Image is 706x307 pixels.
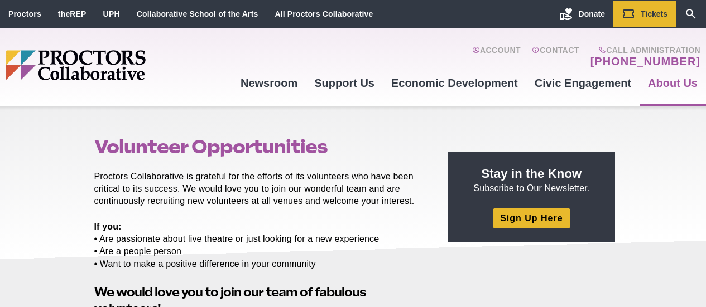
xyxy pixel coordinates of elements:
a: theREP [58,9,87,18]
a: Contact [532,46,579,68]
img: Proctors logo [6,50,232,80]
a: Search [676,1,706,27]
a: Tickets [613,1,676,27]
a: Collaborative School of the Arts [137,9,258,18]
h1: Volunteer Opportunities [94,136,422,157]
a: About Us [640,68,706,98]
a: Sign Up Here [493,208,569,228]
a: Proctors [8,9,41,18]
a: Support Us [306,68,383,98]
a: UPH [103,9,120,18]
p: Subscribe to Our Newsletter. [461,165,602,194]
span: Donate [579,9,605,18]
span: Tickets [641,9,667,18]
a: Civic Engagement [526,68,640,98]
strong: Stay in the Know [482,167,582,181]
a: Newsroom [232,68,306,98]
span: Call Administration [587,46,700,55]
strong: If you: [94,222,122,231]
a: [PHONE_NUMBER] [590,55,700,68]
p: Proctors Collaborative is grateful for the efforts of its volunteers who have been critical to it... [94,170,422,207]
p: • Are passionate about live theatre or just looking for a new experience • Are a people person • ... [94,221,422,270]
a: Economic Development [383,68,526,98]
a: All Proctors Collaborative [275,9,373,18]
a: Donate [551,1,613,27]
a: Account [472,46,521,68]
